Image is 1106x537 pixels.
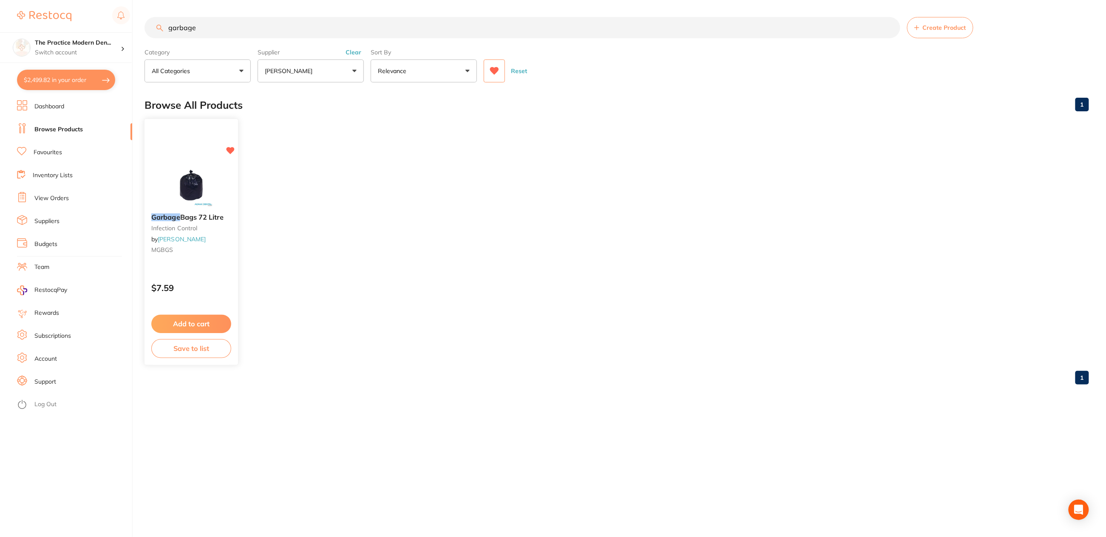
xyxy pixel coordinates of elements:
[258,48,364,56] label: Supplier
[35,48,121,57] p: Switch account
[151,225,231,232] small: infection control
[1069,500,1089,520] div: Open Intercom Messenger
[1075,369,1089,386] a: 1
[151,315,231,333] button: Add to cart
[34,355,57,363] a: Account
[17,398,130,412] button: Log Out
[33,171,73,180] a: Inventory Lists
[17,11,71,21] img: Restocq Logo
[34,125,83,134] a: Browse Products
[151,213,180,221] em: Garbage
[34,240,57,249] a: Budgets
[145,99,243,111] h2: Browse All Products
[17,285,67,295] a: RestocqPay
[907,17,973,38] button: Create Product
[343,48,364,56] button: Clear
[180,213,224,221] span: Bags 72 Litre
[151,339,231,358] button: Save to list
[17,6,71,26] a: Restocq Logo
[34,309,59,317] a: Rewards
[923,24,966,31] span: Create Product
[34,263,49,271] a: Team
[145,59,251,82] button: All Categories
[35,39,121,47] h4: The Practice Modern Dentistry and Facial Aesthetics
[151,283,231,293] p: $7.59
[34,194,69,203] a: View Orders
[1075,96,1089,113] a: 1
[17,285,27,295] img: RestocqPay
[34,102,64,111] a: Dashboard
[163,164,219,206] img: Garbage Bags 72 Litre
[34,148,62,157] a: Favourites
[145,48,251,56] label: Category
[265,67,316,75] p: [PERSON_NAME]
[258,59,364,82] button: [PERSON_NAME]
[151,235,206,243] span: by
[371,48,477,56] label: Sort By
[145,17,900,38] input: Search Products
[34,332,71,340] a: Subscriptions
[17,70,115,90] button: $2,499.82 in your order
[151,246,173,254] span: MGBGS
[378,67,410,75] p: Relevance
[158,235,206,243] a: [PERSON_NAME]
[371,59,477,82] button: Relevance
[152,67,193,75] p: All Categories
[508,59,530,82] button: Reset
[13,39,30,56] img: The Practice Modern Dentistry and Facial Aesthetics
[34,400,57,409] a: Log Out
[151,213,231,221] b: Garbage Bags 72 Litre
[34,378,56,386] a: Support
[34,217,60,226] a: Suppliers
[34,286,67,294] span: RestocqPay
